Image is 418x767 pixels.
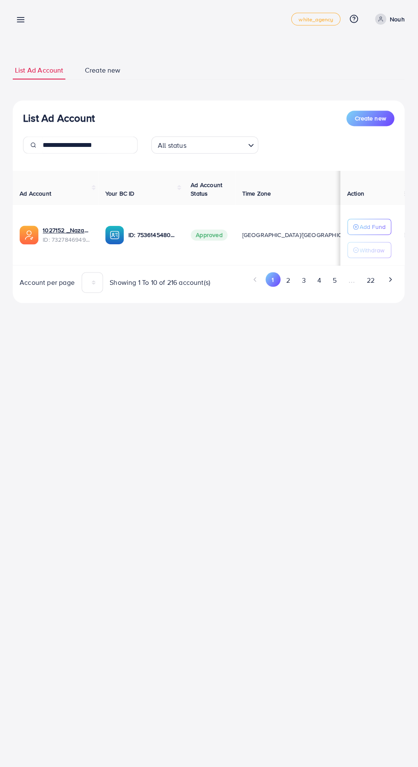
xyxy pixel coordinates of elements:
[20,191,52,199] span: Ad Account
[85,67,121,77] span: Create new
[360,246,384,257] p: Withdraw
[355,116,386,125] span: Create new
[20,279,75,289] span: Account per page
[152,138,258,155] div: Search for option
[191,231,228,242] span: Approved
[346,113,394,128] button: Create new
[129,231,177,242] p: ID: 7536145480267759632
[347,191,364,199] span: Action
[281,274,296,290] button: Go to page 2
[24,114,95,126] h3: List Ad Account
[360,223,386,234] p: Add Fund
[311,274,327,290] button: Go to page 4
[372,16,404,27] a: Nouh
[106,227,125,246] img: ic-ba-acc.ded83a64.svg
[389,16,404,26] p: Nouh
[242,191,271,199] span: Time Zone
[296,274,311,290] button: Go to page 3
[383,274,398,288] button: Go to next page
[189,139,245,153] input: Search for option
[44,237,92,245] span: ID: 7327846949019926530
[20,227,39,246] img: ic-ads-acc.e4c84228.svg
[347,243,391,260] button: Withdraw
[157,141,189,153] span: All status
[216,274,398,290] ul: Pagination
[327,274,342,290] button: Go to page 5
[191,182,223,199] span: Ad Account Status
[44,228,92,236] a: 1027152 _Nazaagency_024
[361,274,380,290] button: Go to page 22
[106,191,135,199] span: Your BC ID
[266,274,281,288] button: Go to page 1
[291,15,340,28] a: white_agency
[347,220,391,237] button: Add Fund
[16,67,64,77] span: List Ad Account
[44,228,92,245] div: <span class='underline'>1027152 _Nazaagency_024</span></br>7327846949019926530
[110,279,211,289] span: Showing 1 To 10 of 216 account(s)
[242,232,361,241] span: [GEOGRAPHIC_DATA]/[GEOGRAPHIC_DATA]
[299,19,333,24] span: white_agency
